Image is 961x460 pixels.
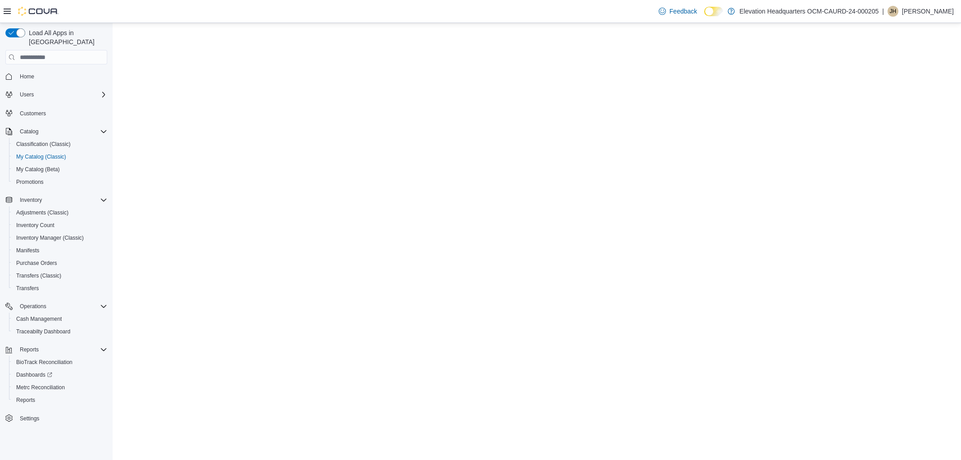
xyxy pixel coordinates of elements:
img: Cova [18,7,59,16]
span: Reports [16,396,35,404]
span: Dark Mode [704,16,705,17]
span: Cash Management [13,314,107,324]
a: Settings [16,413,43,424]
span: Purchase Orders [16,260,57,267]
button: Customers [2,106,111,119]
span: Home [16,71,107,82]
button: Reports [16,344,42,355]
span: Dashboards [13,369,107,380]
button: Transfers (Classic) [9,269,111,282]
span: Customers [20,110,46,117]
span: Traceabilty Dashboard [16,328,70,335]
span: Promotions [16,178,44,186]
span: Users [16,89,107,100]
span: Home [20,73,34,80]
a: Customers [16,108,50,119]
button: Users [2,88,111,101]
span: My Catalog (Beta) [13,164,107,175]
a: My Catalog (Beta) [13,164,64,175]
a: Classification (Classic) [13,139,74,150]
span: Classification (Classic) [13,139,107,150]
span: BioTrack Reconciliation [16,359,73,366]
button: Traceabilty Dashboard [9,325,111,338]
span: Promotions [13,177,107,187]
span: Reports [20,346,39,353]
a: Dashboards [9,369,111,381]
button: Reports [9,394,111,406]
span: Catalog [20,128,38,135]
span: Users [20,91,34,98]
span: My Catalog (Classic) [13,151,107,162]
span: Inventory [20,196,42,204]
span: Settings [20,415,39,422]
a: BioTrack Reconciliation [13,357,76,368]
button: Classification (Classic) [9,138,111,150]
button: Users [16,89,37,100]
button: Inventory [16,195,46,205]
a: Cash Management [13,314,65,324]
span: Inventory Count [13,220,107,231]
span: Inventory Manager (Classic) [13,232,107,243]
span: Purchase Orders [13,258,107,269]
div: Jadden Hamilton [888,6,898,17]
button: BioTrack Reconciliation [9,356,111,369]
span: Operations [16,301,107,312]
a: My Catalog (Classic) [13,151,70,162]
span: Customers [16,107,107,118]
button: Cash Management [9,313,111,325]
p: Elevation Headquarters OCM-CAURD-24-000205 [739,6,879,17]
span: Metrc Reconciliation [16,384,65,391]
span: My Catalog (Beta) [16,166,60,173]
span: Inventory Manager (Classic) [16,234,84,241]
a: Dashboards [13,369,56,380]
button: Transfers [9,282,111,295]
span: Transfers [13,283,107,294]
a: Metrc Reconciliation [13,382,68,393]
span: BioTrack Reconciliation [13,357,107,368]
button: My Catalog (Classic) [9,150,111,163]
button: Operations [16,301,50,312]
a: Inventory Manager (Classic) [13,232,87,243]
button: Home [2,70,111,83]
span: Feedback [670,7,697,16]
a: Reports [13,395,39,405]
nav: Complex example [5,66,107,448]
a: Adjustments (Classic) [13,207,72,218]
span: Catalog [16,126,107,137]
span: Inventory Count [16,222,55,229]
input: Dark Mode [704,7,723,16]
span: Settings [16,413,107,424]
span: Transfers (Classic) [13,270,107,281]
span: Operations [20,303,46,310]
span: Load All Apps in [GEOGRAPHIC_DATA] [25,28,107,46]
span: Reports [13,395,107,405]
button: Operations [2,300,111,313]
a: Transfers [13,283,42,294]
span: Manifests [13,245,107,256]
button: Catalog [2,125,111,138]
span: Classification (Classic) [16,141,71,148]
button: Inventory Manager (Classic) [9,232,111,244]
a: Transfers (Classic) [13,270,65,281]
button: Catalog [16,126,42,137]
button: Inventory [2,194,111,206]
span: My Catalog (Classic) [16,153,66,160]
button: Reports [2,343,111,356]
a: Inventory Count [13,220,58,231]
button: Promotions [9,176,111,188]
p: [PERSON_NAME] [902,6,954,17]
span: Traceabilty Dashboard [13,326,107,337]
button: Metrc Reconciliation [9,381,111,394]
button: Inventory Count [9,219,111,232]
span: Inventory [16,195,107,205]
span: Metrc Reconciliation [13,382,107,393]
a: Manifests [13,245,43,256]
button: My Catalog (Beta) [9,163,111,176]
span: Cash Management [16,315,62,323]
button: Settings [2,412,111,425]
a: Feedback [655,2,701,20]
span: Dashboards [16,371,52,378]
p: | [882,6,884,17]
a: Promotions [13,177,47,187]
span: Reports [16,344,107,355]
